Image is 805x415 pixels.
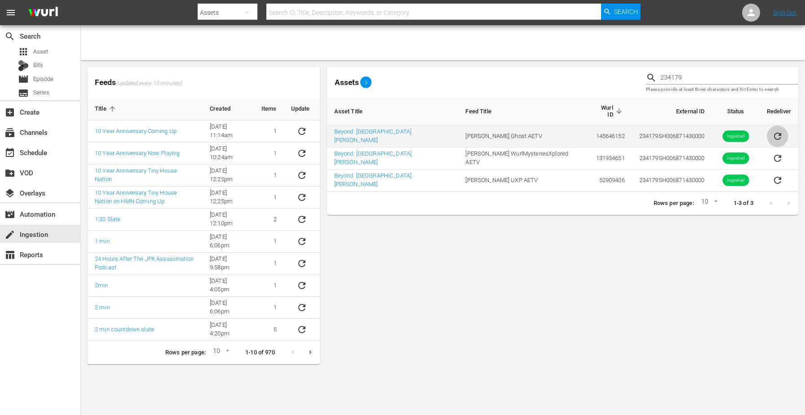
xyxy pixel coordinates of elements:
[210,105,242,113] span: Created
[587,125,632,147] td: 145646152
[334,172,411,187] a: Beyond: [GEOGRAPHIC_DATA][PERSON_NAME]
[722,177,749,184] span: Ingested
[632,170,712,192] td: 234179 SH006871430000
[734,199,753,208] p: 1-3 of 3
[587,170,632,192] td: 52909406
[4,31,15,42] span: Search
[4,209,15,220] span: Automation
[360,80,372,85] span: 3
[722,155,749,162] span: Ingested
[95,255,194,271] a: 24 Hours After The JFK Assassination Podcast
[254,120,284,143] td: 1
[458,97,587,125] th: Feed Title
[95,326,154,333] a: 2 min countdown slate
[334,107,375,115] span: Asset Title
[88,98,320,341] table: sticky table
[165,348,206,357] p: Rows per page:
[18,60,29,71] div: Bits
[712,97,760,125] th: Status
[95,128,177,134] a: 10 Year Anniversary Coming Up
[203,275,254,297] td: [DATE] 4:05pm
[254,319,284,341] td: 5
[95,105,118,113] span: Title
[88,75,320,90] span: Feeds
[203,319,254,341] td: [DATE] 4:20pm
[4,250,15,260] span: Reports
[5,7,16,18] span: menu
[203,209,254,231] td: [DATE] 12:10pm
[203,187,254,209] td: [DATE] 12:25pm
[33,61,43,70] span: Bits
[773,9,796,16] a: Sign Out
[4,168,15,178] span: VOD
[95,216,120,223] a: 1:30 Slate
[284,98,320,120] th: Update
[698,196,719,210] div: 10
[95,238,110,245] a: 1 min
[254,187,284,209] td: 1
[33,47,48,56] span: Asset
[254,165,284,187] td: 1
[335,78,359,87] span: Assets
[209,346,231,359] div: 10
[458,147,587,170] td: [PERSON_NAME] WurlMysteriesXplored AETV
[327,97,798,192] table: sticky table
[254,253,284,275] td: 1
[632,97,712,125] th: External ID
[203,253,254,275] td: [DATE] 9:58pm
[203,120,254,143] td: [DATE] 11:14am
[601,4,641,20] button: Search
[4,188,15,199] span: Overlays
[95,304,110,311] a: 2 min
[660,71,798,85] input: Search Title, Series Title, Wurl ID or External ID
[254,209,284,231] td: 2
[458,125,587,147] td: [PERSON_NAME] Ghost AETV
[203,143,254,165] td: [DATE] 10:24am
[334,150,411,165] a: Beyond: [GEOGRAPHIC_DATA][PERSON_NAME]
[722,133,749,140] span: Ingested
[301,344,319,361] button: Next page
[116,80,182,87] span: (updated every 15 minutes)
[614,4,638,20] span: Search
[654,199,694,208] p: Rows per page:
[254,297,284,319] td: 1
[587,147,632,170] td: 131934651
[245,348,275,357] p: 1-10 of 970
[632,125,712,147] td: 234179 SH006871430000
[203,297,254,319] td: [DATE] 6:06pm
[594,104,625,118] span: Wurl ID
[4,229,15,240] span: Ingestion
[95,282,108,289] a: 2min
[4,107,15,118] span: Create
[458,170,587,192] td: [PERSON_NAME] UXP AETV
[254,275,284,297] td: 1
[254,98,284,120] th: Items
[334,128,411,143] a: Beyond: [GEOGRAPHIC_DATA][PERSON_NAME]
[95,167,177,183] a: 10 Year Anniversary Tiny House Nation
[18,46,29,57] span: Asset
[33,75,53,84] span: Episode
[4,127,15,138] span: Channels
[95,189,177,205] a: 10 Year Anniversary Tiny House Nation on HMN Coming Up
[203,165,254,187] td: [DATE] 12:25pm
[18,88,29,98] span: Series
[4,147,15,158] span: Schedule
[203,231,254,253] td: [DATE] 6:06pm
[95,150,180,156] a: 10 Year Anniversary Now Playing
[760,97,798,125] th: Redeliver
[22,2,65,23] img: ans4CAIJ8jUAAAAAAAAAAAAAAAAAAAAAAAAgQb4GAAAAAAAAAAAAAAAAAAAAAAAAJMjXAAAAAAAAAAAAAAAAAAAAAAAAgAT5G...
[254,143,284,165] td: 1
[632,147,712,170] td: 234179 SH006871430000
[254,231,284,253] td: 1
[646,86,798,94] p: Please provide at least three characters and hit Enter to search
[18,74,29,85] span: Episode
[33,88,49,97] span: Series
